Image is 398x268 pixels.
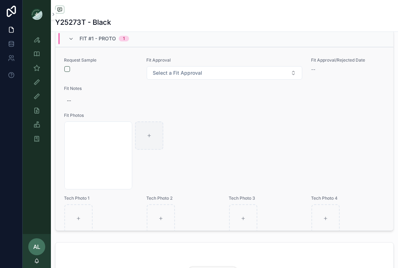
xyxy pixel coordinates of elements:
span: Request Sample [64,57,138,63]
div: scrollable content [23,28,51,154]
span: Select a Fit Approval [153,69,202,76]
div: 1 [123,36,125,41]
span: Tech Photo 1 [64,195,138,201]
span: -- [311,66,315,73]
span: Fit Notes [64,86,385,91]
span: AL [33,243,40,251]
h1: Y25273T - Black [55,17,111,27]
button: Select Button [147,66,302,80]
span: Fit Photos [64,113,385,118]
span: Tech Photo 3 [229,195,303,201]
span: Fit Approval [146,57,303,63]
div: -- [67,97,71,104]
span: Tech Photo 4 [311,195,385,201]
span: Tech Photo 2 [146,195,220,201]
span: Fit Approval/Rejected Date [311,57,385,63]
span: Fit #1 - Proto [80,35,116,42]
img: App logo [31,8,42,20]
